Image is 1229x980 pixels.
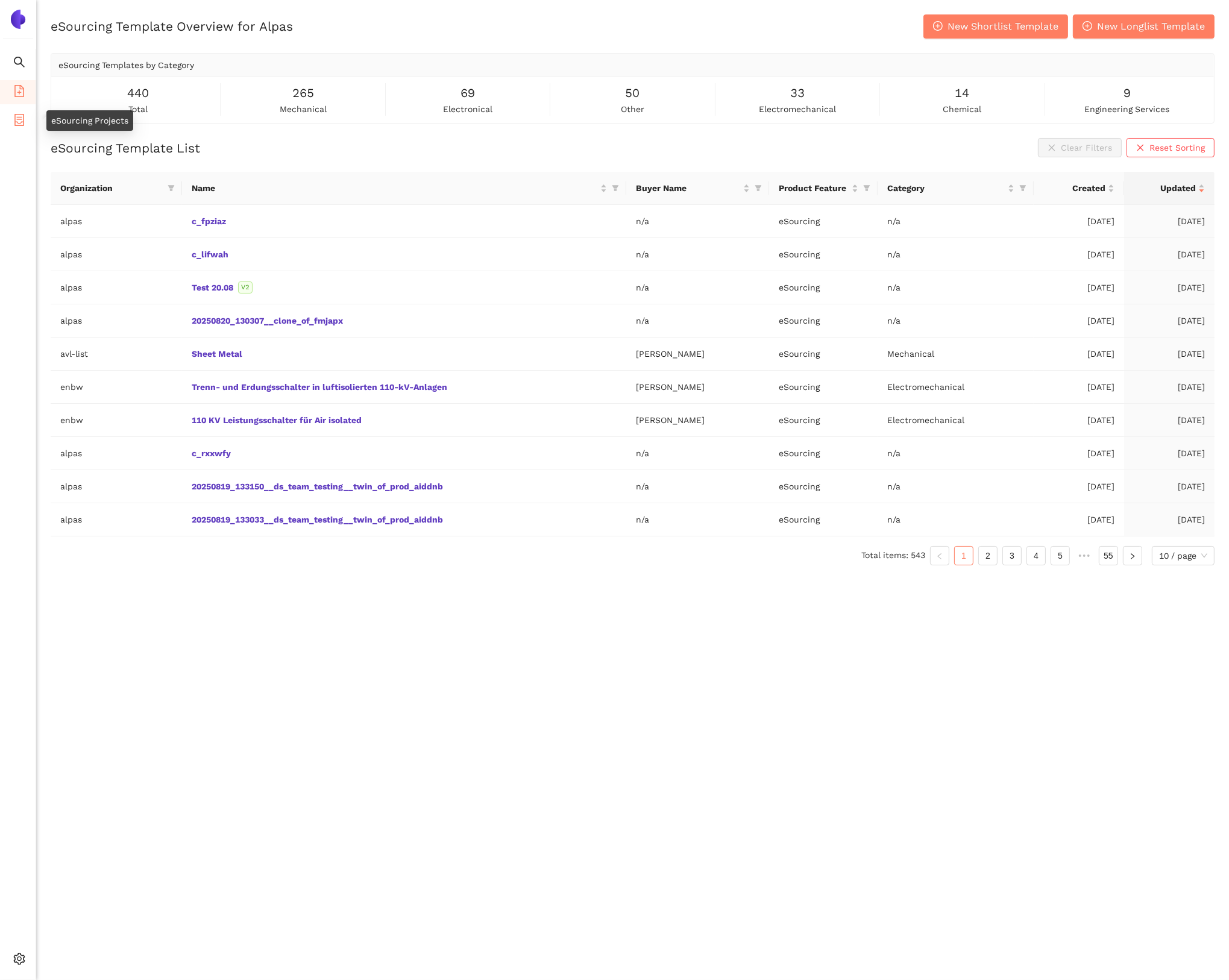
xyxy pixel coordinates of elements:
td: [DATE] [1034,271,1124,304]
span: 69 [460,84,475,102]
span: Product Feature [779,181,849,195]
span: filter [168,184,175,192]
span: Category [887,181,1005,195]
span: V2 [238,281,253,294]
span: filter [861,179,873,197]
span: container [13,110,25,134]
td: n/a [878,205,1034,238]
span: total [128,102,148,116]
td: [PERSON_NAME] [626,371,770,404]
td: eSourcing [769,304,878,338]
td: [DATE] [1034,503,1124,536]
span: mechanical [280,102,327,116]
td: n/a [878,470,1034,503]
th: this column's title is Product Feature,this column is sortable [769,172,878,205]
a: 55 [1099,547,1117,565]
td: n/a [626,437,770,470]
span: 440 [127,84,149,102]
td: [DATE] [1124,304,1215,338]
td: eSourcing [769,238,878,271]
button: closeClear Filters [1038,138,1122,157]
span: right [1129,553,1136,560]
h2: eSourcing Template List [51,139,200,157]
td: [DATE] [1034,338,1124,371]
img: Logo [8,10,28,29]
li: 3 [1002,546,1022,565]
td: [DATE] [1034,238,1124,271]
td: alpas [51,205,182,238]
td: [DATE] [1124,404,1215,437]
td: [DATE] [1034,404,1124,437]
span: ••• [1075,546,1094,565]
div: eSourcing Projects [46,110,133,131]
span: Organization [60,181,163,195]
td: eSourcing [769,404,878,437]
li: Next 5 Pages [1075,546,1094,565]
td: [DATE] [1034,470,1124,503]
td: alpas [51,503,182,536]
button: plus-circleNew Longlist Template [1073,14,1215,39]
th: this column's title is Created,this column is sortable [1034,172,1124,205]
span: filter [752,179,764,197]
button: plus-circleNew Shortlist Template [923,14,1068,39]
span: filter [165,179,177,197]
span: filter [863,184,870,192]
span: New Shortlist Template [948,19,1058,34]
span: Updated [1134,181,1196,195]
a: 1 [955,547,973,565]
span: engineering services [1084,102,1169,116]
td: [DATE] [1034,371,1124,404]
td: enbw [51,371,182,404]
td: eSourcing [769,470,878,503]
span: plus-circle [1083,21,1092,33]
td: [DATE] [1034,437,1124,470]
span: 10 / page [1159,547,1207,565]
span: 14 [955,84,969,102]
td: [DATE] [1124,238,1215,271]
td: n/a [626,304,770,338]
td: n/a [878,503,1034,536]
td: alpas [51,304,182,338]
li: Total items: 543 [861,546,925,565]
span: 33 [790,84,805,102]
td: n/a [878,437,1034,470]
li: Next Page [1123,546,1142,565]
span: Created [1043,181,1105,195]
span: Name [192,181,598,195]
td: alpas [51,470,182,503]
td: Electromechanical [878,404,1034,437]
td: eSourcing [769,437,878,470]
span: 265 [292,84,314,102]
td: eSourcing [769,503,878,536]
div: Page Size [1152,546,1215,565]
td: [DATE] [1124,437,1215,470]
li: 5 [1051,546,1070,565]
a: 4 [1027,547,1045,565]
td: [PERSON_NAME] [626,404,770,437]
span: left [936,553,943,560]
a: 5 [1051,547,1069,565]
button: right [1123,546,1142,565]
td: [DATE] [1034,205,1124,238]
td: eSourcing [769,338,878,371]
span: file-add [13,81,25,105]
a: 2 [979,547,997,565]
span: electronical [443,102,492,116]
td: [DATE] [1124,470,1215,503]
td: n/a [626,503,770,536]
li: 2 [978,546,998,565]
span: 50 [625,84,640,102]
td: [DATE] [1034,304,1124,338]
span: Reset Sorting [1149,141,1205,154]
span: plus-circle [933,21,943,33]
td: Mechanical [878,338,1034,371]
td: avl-list [51,338,182,371]
span: 9 [1124,84,1131,102]
td: eSourcing [769,271,878,304]
span: electromechanical [759,102,836,116]
td: n/a [626,271,770,304]
span: filter [612,184,619,192]
li: 1 [954,546,973,565]
td: [DATE] [1124,271,1215,304]
span: setting [13,949,25,973]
